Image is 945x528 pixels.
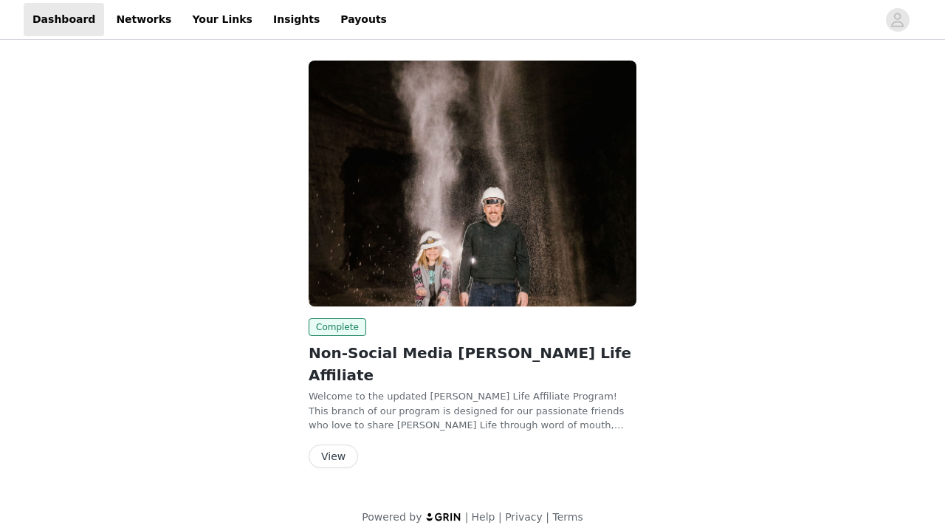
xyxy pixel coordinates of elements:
[552,511,583,523] a: Terms
[309,61,636,306] img: Redmond
[505,511,543,523] a: Privacy
[309,318,366,336] span: Complete
[362,511,422,523] span: Powered by
[498,511,502,523] span: |
[107,3,180,36] a: Networks
[309,342,636,386] h2: Non-Social Media [PERSON_NAME] Life Affiliate
[890,8,904,32] div: avatar
[465,511,469,523] span: |
[183,3,261,36] a: Your Links
[264,3,329,36] a: Insights
[309,389,636,433] p: Welcome to the updated [PERSON_NAME] Life Affiliate Program! This branch of our program is design...
[472,511,495,523] a: Help
[425,512,462,521] img: logo
[24,3,104,36] a: Dashboard
[309,451,358,462] a: View
[309,445,358,468] button: View
[331,3,396,36] a: Payouts
[546,511,549,523] span: |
